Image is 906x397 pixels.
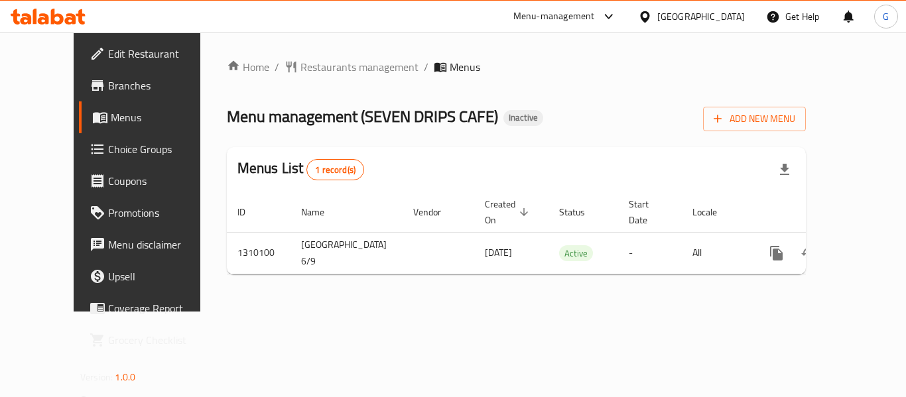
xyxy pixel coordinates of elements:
[793,237,824,269] button: Change Status
[115,369,135,386] span: 1.0.0
[306,159,364,180] div: Total records count
[79,133,225,165] a: Choice Groups
[301,204,342,220] span: Name
[227,192,899,274] table: enhanced table
[79,229,225,260] a: Menu disclaimer
[79,324,225,356] a: Grocery Checklist
[761,237,793,269] button: more
[227,59,806,75] nav: breadcrumb
[559,204,602,220] span: Status
[424,59,428,75] li: /
[79,165,225,197] a: Coupons
[108,78,214,93] span: Branches
[629,196,666,228] span: Start Date
[108,46,214,62] span: Edit Restaurant
[79,70,225,101] a: Branches
[485,244,512,261] span: [DATE]
[750,192,899,233] th: Actions
[485,196,533,228] span: Created On
[618,232,682,274] td: -
[227,101,498,131] span: Menu management ( SEVEN DRIPS CAFE )
[108,268,214,284] span: Upsell
[559,245,593,261] div: Active
[657,9,745,24] div: [GEOGRAPHIC_DATA]
[285,59,419,75] a: Restaurants management
[714,111,795,127] span: Add New Menu
[450,59,480,75] span: Menus
[79,260,225,292] a: Upsell
[237,158,364,180] h2: Menus List
[883,9,889,24] span: G
[703,107,806,131] button: Add New Menu
[227,59,269,75] a: Home
[300,59,419,75] span: Restaurants management
[503,110,543,126] div: Inactive
[108,173,214,189] span: Coupons
[682,232,750,274] td: All
[111,109,214,125] span: Menus
[275,59,279,75] li: /
[769,154,801,186] div: Export file
[108,205,214,221] span: Promotions
[291,232,403,274] td: [GEOGRAPHIC_DATA] 6/9
[108,332,214,348] span: Grocery Checklist
[237,204,263,220] span: ID
[559,246,593,261] span: Active
[413,204,458,220] span: Vendor
[108,141,214,157] span: Choice Groups
[108,237,214,253] span: Menu disclaimer
[79,197,225,229] a: Promotions
[513,9,595,25] div: Menu-management
[79,101,225,133] a: Menus
[79,292,225,324] a: Coverage Report
[692,204,734,220] span: Locale
[80,369,113,386] span: Version:
[227,232,291,274] td: 1310100
[503,112,543,123] span: Inactive
[307,164,363,176] span: 1 record(s)
[108,300,214,316] span: Coverage Report
[79,38,225,70] a: Edit Restaurant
